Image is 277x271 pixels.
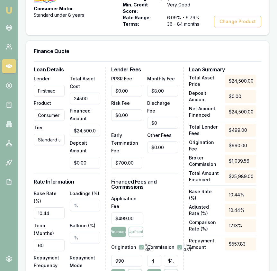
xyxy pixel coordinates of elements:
div: $0.00 [225,90,256,103]
input: % [70,200,101,211]
div: $499.00 [225,124,256,137]
h3: Finance Quote [34,49,261,54]
label: Application Fee [111,196,137,209]
label: Term (Months) [34,223,54,236]
input: $ [111,157,142,168]
input: $ [70,157,101,168]
p: Origination Fee [189,139,220,152]
span: 36 - 84 months [167,21,209,27]
input: % [147,255,161,266]
img: emu-icon-u.png [5,6,13,14]
input: $ [111,85,142,96]
label: Early Termination Fee [111,132,138,153]
input: $ [111,109,142,121]
label: Risk Fee [111,100,130,106]
input: % [70,232,101,243]
p: Comparison Rate (%) [189,219,220,232]
span: Rate Range: [123,14,163,21]
p: Total Asset Price [189,75,220,87]
input: $ [147,85,178,96]
button: Financed [111,227,126,237]
label: Total Asset Cost [70,76,95,89]
div: $990.00 [225,139,256,152]
div: inc. GST [139,242,154,252]
label: Other Fees [147,132,172,138]
label: Repayment Mode [70,255,95,268]
label: Loadings (%) [70,191,99,196]
h3: Rate Information [34,179,100,184]
div: 10.44% [225,204,256,217]
label: Origination [111,245,136,249]
label: Tier [34,125,43,130]
div: inc. GST [177,242,192,252]
h3: Financed Fees and Commissions [111,179,178,189]
span: 6.09% - 9.79% [167,14,209,21]
h3: Loan Summary [189,67,256,72]
div: 12.13% [225,219,256,232]
button: Upfront [129,227,143,237]
label: Balloon (%) [70,223,95,228]
label: Product [34,100,51,106]
p: Base Rate (%) [189,188,220,201]
input: $ [70,125,101,136]
div: $1,039.56 [225,155,256,167]
label: Deposit Amount [70,140,87,153]
button: Change Product [214,16,261,27]
div: $24,500.00 [225,105,256,118]
span: Very Good [167,2,209,8]
div: $557.83 [225,238,256,250]
div: $24,500.00 [225,75,256,87]
p: Repayment Amount [189,238,220,250]
div: $25,989.00 [225,170,256,183]
label: Discharge Fee [147,100,170,113]
input: $ [111,212,143,224]
span: Terms: [123,21,163,27]
div: 10.44% [225,188,256,201]
label: Repayment Frequency [34,255,59,268]
p: Deposit Amount [189,90,220,103]
p: Broker Commission [189,155,220,167]
label: Financed Amount [70,108,91,121]
input: $ [147,117,178,129]
label: Monthly Fee [147,76,175,81]
span: Standard under 8 years [34,12,84,18]
input: $ [147,141,178,153]
p: Adjusted Rate (%) [189,204,220,217]
p: Total Lender Fees [189,124,220,137]
input: $ [70,93,101,104]
span: Min. Credit Score: [123,2,163,14]
h3: Loan Details [34,67,100,72]
label: PPSR Fee [111,76,132,81]
label: Lender [34,76,49,81]
input: % [34,207,65,219]
p: Total Amount Financed [189,170,220,183]
label: Commission [147,245,174,249]
p: Net Amount Financed [189,105,220,118]
label: Base Rate (%) [34,191,57,204]
span: Consumer Motor [34,5,73,12]
h3: Lender Fees [111,67,178,72]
